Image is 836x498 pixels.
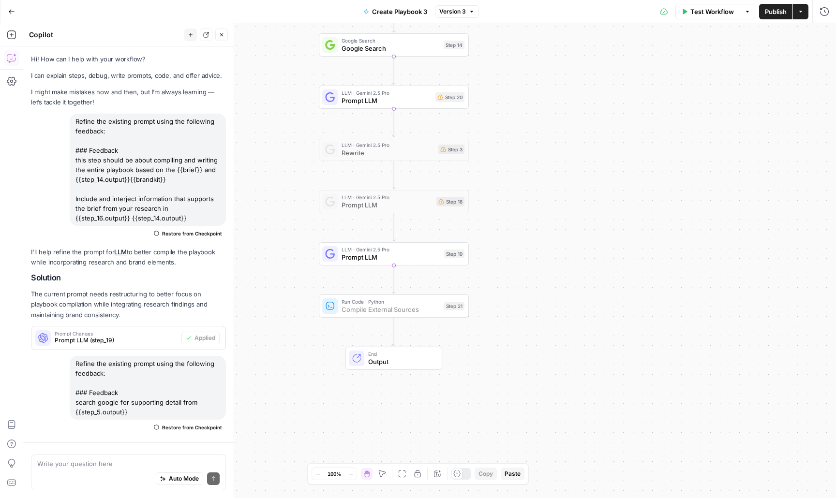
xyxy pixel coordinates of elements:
[342,44,440,53] span: Google Search
[319,294,469,318] div: Run Code · PythonCompile External SourcesStep 21
[478,469,493,478] span: Copy
[436,197,464,206] div: Step 18
[194,334,215,342] span: Applied
[319,33,469,57] div: Google SearchGoogle SearchStep 14
[444,41,464,49] div: Step 14
[319,347,469,370] div: EndOutput
[368,350,434,358] span: End
[675,4,740,19] button: Test Workflow
[435,92,464,102] div: Step 20
[392,213,395,241] g: Edge from step_18 to step_19
[31,441,226,492] p: I notice you want to enhance the prompt to incorporate Google search results for supporting detai...
[435,5,479,18] button: Version 3
[342,89,432,97] span: LLM · Gemini 2.5 Pro
[342,193,433,201] span: LLM · Gemini 2.5 Pro
[319,190,469,213] div: LLM · Gemini 2.5 ProPrompt LLMStep 18
[342,141,434,149] span: LLM · Gemini 2.5 Pro
[759,4,792,19] button: Publish
[358,4,433,19] button: Create Playbook 3
[439,7,466,16] span: Version 3
[162,424,222,431] span: Restore from Checkpoint
[392,265,395,293] g: Edge from step_19 to step_21
[368,357,434,366] span: Output
[392,318,395,346] g: Edge from step_21 to end
[319,86,469,109] div: LLM · Gemini 2.5 ProPrompt LLMStep 20
[70,114,226,226] div: Refine the existing prompt using the following feedback: ### Feedback this step should be about c...
[114,248,126,256] a: LLM
[475,468,497,480] button: Copy
[444,249,464,258] div: Step 19
[29,30,181,40] div: Copilot
[319,138,469,161] div: LLM · Gemini 2.5 ProRewriteStep 3
[444,302,464,310] div: Step 21
[765,7,787,16] span: Publish
[342,148,434,158] span: Rewrite
[150,228,226,239] button: Restore from Checkpoint
[342,37,440,44] span: Google Search
[501,468,524,480] button: Paste
[162,230,222,237] span: Restore from Checkpoint
[150,422,226,433] button: Restore from Checkpoint
[342,246,440,253] span: LLM · Gemini 2.5 Pro
[372,7,427,16] span: Create Playbook 3
[31,289,226,320] p: The current prompt needs restructuring to better focus on playbook compilation while integrating ...
[505,469,521,478] span: Paste
[31,54,226,64] p: Hi! How can I help with your workflow?
[328,470,341,478] span: 100%
[319,242,469,265] div: LLM · Gemini 2.5 ProPrompt LLMStep 19
[392,4,395,32] g: Edge from step_16 to step_14
[156,472,203,485] button: Auto Mode
[55,336,178,345] span: Prompt LLM (step_19)
[55,331,178,336] span: Prompt Changes
[31,273,226,282] h2: Solution
[392,161,395,189] g: Edge from step_3 to step_18
[342,252,440,262] span: Prompt LLM
[690,7,734,16] span: Test Workflow
[31,247,226,267] p: I'll help refine the prompt for to better compile the playbook while incorporating research and b...
[342,305,440,314] span: Compile External Sources
[438,145,464,154] div: Step 3
[342,200,433,210] span: Prompt LLM
[342,298,440,306] span: Run Code · Python
[342,96,432,105] span: Prompt LLM
[181,332,220,344] button: Applied
[392,109,395,137] g: Edge from step_20 to step_3
[31,71,226,81] p: I can explain steps, debug, write prompts, code, and offer advice.
[392,57,395,85] g: Edge from step_14 to step_20
[169,474,199,483] span: Auto Mode
[70,356,226,420] div: Refine the existing prompt using the following feedback: ### Feedback search google for supportin...
[31,87,226,107] p: I might make mistakes now and then, but I’m always learning — let’s tackle it together!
